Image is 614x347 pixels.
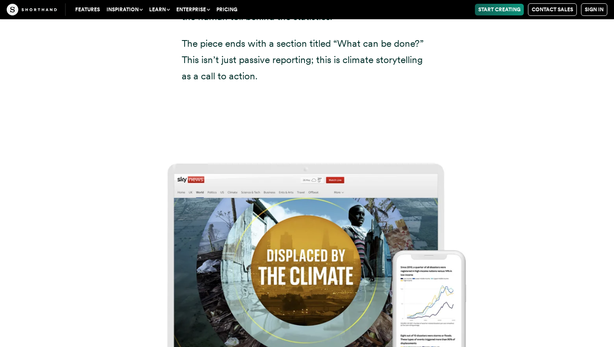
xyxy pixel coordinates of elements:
button: Enterprise [173,4,213,15]
a: Sign in [581,3,607,16]
button: Learn [146,4,173,15]
img: The Craft [7,4,57,15]
a: Start Creating [475,4,524,15]
p: The piece ends with a section titled “What can be done?” This isn’t just passive reporting; this ... [182,35,432,84]
button: Inspiration [103,4,146,15]
a: Pricing [213,4,241,15]
a: Contact Sales [528,3,577,16]
a: Features [72,4,103,15]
